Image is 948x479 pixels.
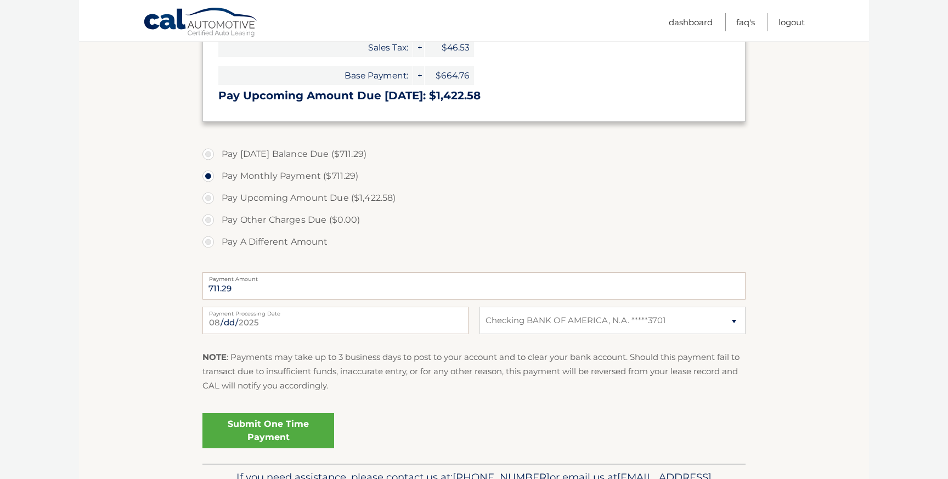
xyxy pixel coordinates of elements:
span: + [413,66,424,85]
input: Payment Amount [202,272,746,300]
span: Base Payment: [218,66,413,85]
label: Pay [DATE] Balance Due ($711.29) [202,143,746,165]
h3: Pay Upcoming Amount Due [DATE]: $1,422.58 [218,89,730,103]
a: Submit One Time Payment [202,413,334,448]
label: Pay Monthly Payment ($711.29) [202,165,746,187]
label: Payment Processing Date [202,307,469,315]
a: Logout [778,13,805,31]
a: Cal Automotive [143,7,258,39]
label: Pay Other Charges Due ($0.00) [202,209,746,231]
span: + [413,38,424,57]
a: FAQ's [736,13,755,31]
p: : Payments may take up to 3 business days to post to your account and to clear your bank account.... [202,350,746,393]
label: Payment Amount [202,272,746,281]
label: Pay Upcoming Amount Due ($1,422.58) [202,187,746,209]
strong: NOTE [202,352,227,362]
a: Dashboard [669,13,713,31]
span: $46.53 [425,38,474,57]
span: $664.76 [425,66,474,85]
span: Sales Tax: [218,38,413,57]
input: Payment Date [202,307,469,334]
label: Pay A Different Amount [202,231,746,253]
